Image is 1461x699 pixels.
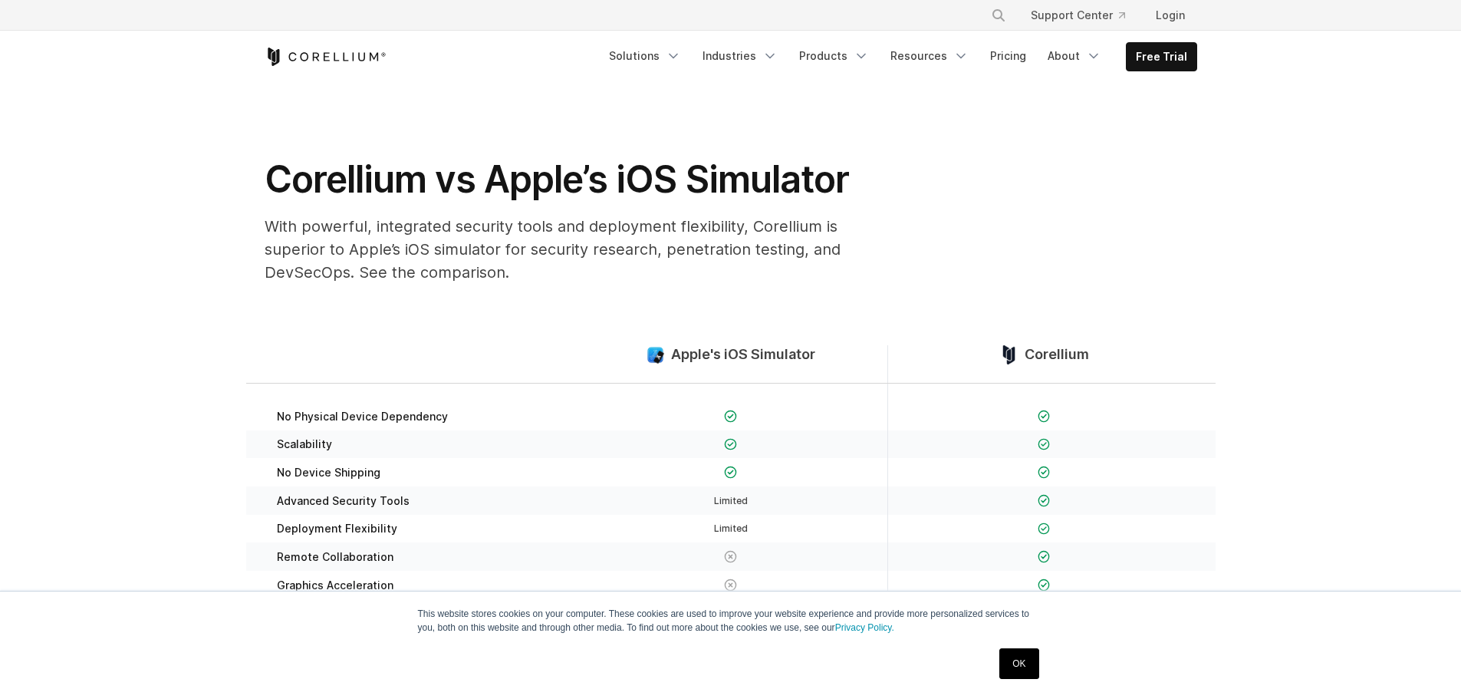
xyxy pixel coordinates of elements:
[981,42,1035,70] a: Pricing
[1038,550,1051,563] img: Checkmark
[714,523,748,534] span: Limited
[1038,466,1051,479] img: Checkmark
[714,495,748,506] span: Limited
[1127,43,1196,71] a: Free Trial
[724,579,737,592] img: X
[418,607,1044,635] p: This website stores cookies on your computer. These cookies are used to improve your website expe...
[277,437,332,451] span: Scalability
[265,48,387,66] a: Corellium Home
[985,2,1012,29] button: Search
[1038,523,1051,536] img: Checkmark
[1038,494,1051,507] img: Checkmark
[972,2,1197,29] div: Navigation Menu
[790,42,878,70] a: Products
[277,466,380,480] span: No Device Shipping
[724,410,737,423] img: Checkmark
[277,550,393,564] span: Remote Collaboration
[999,648,1038,679] a: OK
[835,622,894,633] a: Privacy Policy.
[881,42,978,70] a: Resources
[646,345,665,364] img: compare_ios-simulator--large
[1038,579,1051,592] img: Checkmark
[1038,438,1051,451] img: Checkmark
[277,579,393,592] span: Graphics Acceleration
[724,466,737,479] img: Checkmark
[724,550,737,563] img: X
[277,494,410,508] span: Advanced Security Tools
[1038,42,1111,70] a: About
[265,157,878,203] h1: Corellium vs Apple’s iOS Simulator
[600,42,1197,71] div: Navigation Menu
[277,410,448,424] span: No Physical Device Dependency
[1025,346,1089,364] span: Corellium
[1038,410,1051,423] img: Checkmark
[1018,2,1137,29] a: Support Center
[1143,2,1197,29] a: Login
[724,438,737,451] img: Checkmark
[600,42,690,70] a: Solutions
[693,42,787,70] a: Industries
[265,215,878,284] p: With powerful, integrated security tools and deployment flexibility, Corellium is superior to App...
[277,522,397,536] span: Deployment Flexibility
[671,346,815,364] span: Apple's iOS Simulator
